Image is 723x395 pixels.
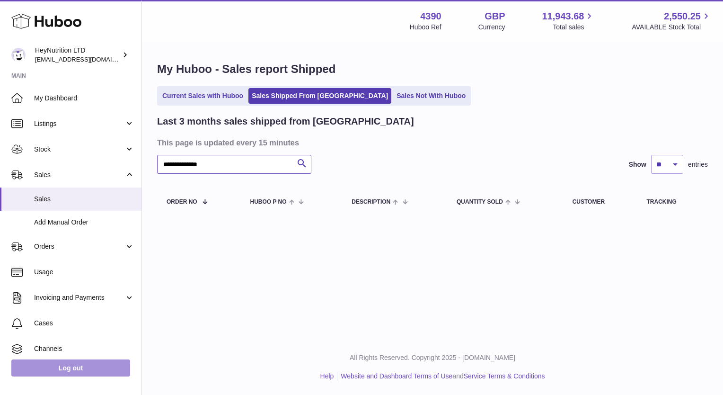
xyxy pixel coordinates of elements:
span: Sales [34,171,124,180]
span: Channels [34,344,134,353]
li: and [337,372,545,381]
a: Current Sales with Huboo [159,88,247,104]
span: Invoicing and Payments [34,293,124,302]
span: Description [352,199,390,205]
div: HeyNutrition LTD [35,46,120,64]
span: [EMAIL_ADDRESS][DOMAIN_NAME] [35,55,139,63]
span: My Dashboard [34,94,134,103]
span: Quantity Sold [457,199,503,205]
a: Log out [11,359,130,377]
span: 11,943.68 [542,10,584,23]
span: Listings [34,119,124,128]
div: Currency [478,23,505,32]
span: Huboo P no [250,199,286,205]
p: All Rights Reserved. Copyright 2025 - [DOMAIN_NAME] [150,353,715,362]
div: Huboo Ref [410,23,441,32]
h2: Last 3 months sales shipped from [GEOGRAPHIC_DATA] [157,115,414,128]
span: Add Manual Order [34,218,134,227]
h3: This page is updated every 15 minutes [157,137,705,148]
label: Show [629,160,646,169]
img: info@heynutrition.com [11,48,26,62]
strong: 4390 [420,10,441,23]
span: 2,550.25 [664,10,701,23]
span: Total sales [553,23,595,32]
span: AVAILABLE Stock Total [632,23,712,32]
a: 11,943.68 Total sales [542,10,595,32]
h1: My Huboo - Sales report Shipped [157,62,708,77]
a: Website and Dashboard Terms of Use [341,372,452,380]
span: Usage [34,268,134,277]
span: Sales [34,195,134,204]
a: Sales Not With Huboo [393,88,469,104]
a: Service Terms & Conditions [464,372,545,380]
span: Cases [34,319,134,328]
span: Stock [34,145,124,154]
a: 2,550.25 AVAILABLE Stock Total [632,10,712,32]
div: Customer [573,199,628,205]
a: Sales Shipped From [GEOGRAPHIC_DATA] [248,88,391,104]
span: entries [688,160,708,169]
span: Order No [167,199,197,205]
strong: GBP [485,10,505,23]
span: Orders [34,242,124,251]
a: Help [320,372,334,380]
div: Tracking [647,199,699,205]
